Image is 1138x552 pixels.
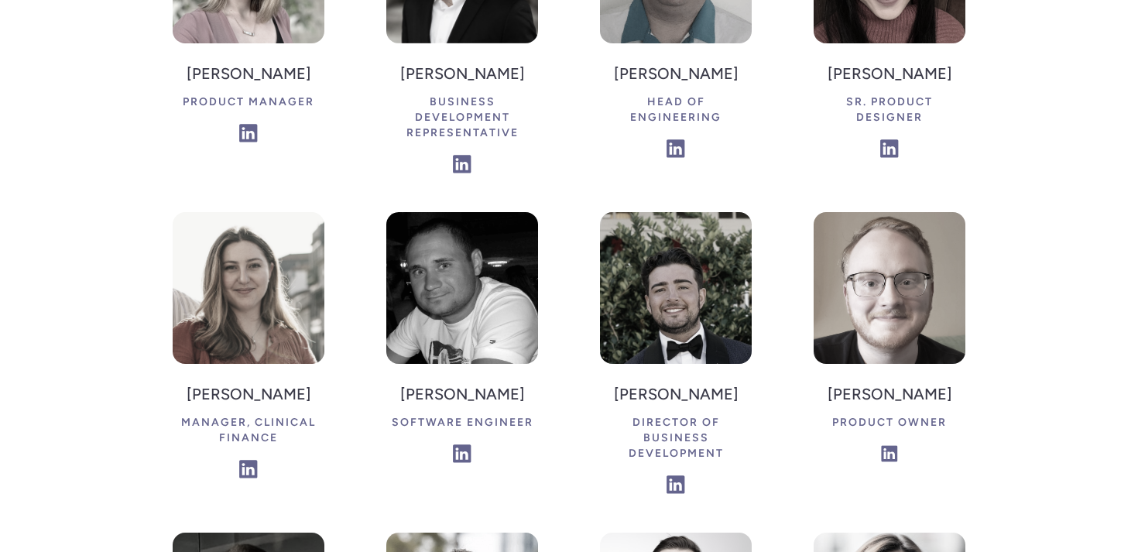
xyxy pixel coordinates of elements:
[392,409,533,437] div: Software Engineer
[392,379,533,409] h4: [PERSON_NAME]
[828,409,952,437] div: Product Owner
[600,212,752,502] a: [PERSON_NAME]Director of Business Development
[600,409,752,468] div: Director of Business Development
[173,212,324,486] a: [PERSON_NAME]Manager, Clinical Finance
[814,212,965,471] a: [PERSON_NAME]Product Owner
[173,379,324,409] h4: [PERSON_NAME]
[600,59,752,88] h4: [PERSON_NAME]
[183,88,314,116] div: Product Manager
[386,88,538,147] div: Business Development Representative
[183,59,314,88] h4: [PERSON_NAME]
[386,59,538,88] h4: [PERSON_NAME]
[828,379,952,409] h4: [PERSON_NAME]
[173,409,324,452] div: Manager, Clinical Finance
[600,379,752,409] h4: [PERSON_NAME]
[814,59,965,88] h4: [PERSON_NAME]
[814,88,965,132] div: Sr. Product Designer
[600,88,752,132] div: Head of Engineering
[386,212,538,471] a: [PERSON_NAME]Software Engineer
